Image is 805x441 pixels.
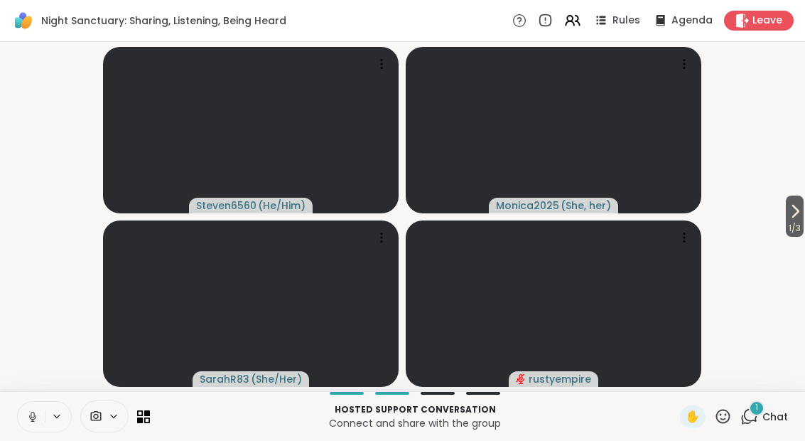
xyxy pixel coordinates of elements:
span: Rules [612,14,640,28]
span: SarahR83 [200,372,249,386]
span: 1 / 3 [786,220,804,237]
span: rustyempire [529,372,591,386]
span: Chat [762,410,788,424]
img: ShareWell Logomark [11,9,36,33]
span: ( He/Him ) [258,198,306,213]
span: 1 [755,402,758,414]
span: Night Sanctuary: Sharing, Listening, Being Heard [41,14,286,28]
button: 1/3 [786,196,804,237]
p: Connect and share with the group [158,416,671,430]
span: Steven6560 [196,198,256,213]
span: ✋ [686,408,700,425]
span: ( She/Her ) [251,372,302,386]
span: ( She, her ) [561,198,611,213]
span: audio-muted [516,374,526,384]
span: Monica2025 [496,198,559,213]
span: Agenda [671,14,713,28]
p: Hosted support conversation [158,403,671,416]
span: Leave [752,14,782,28]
